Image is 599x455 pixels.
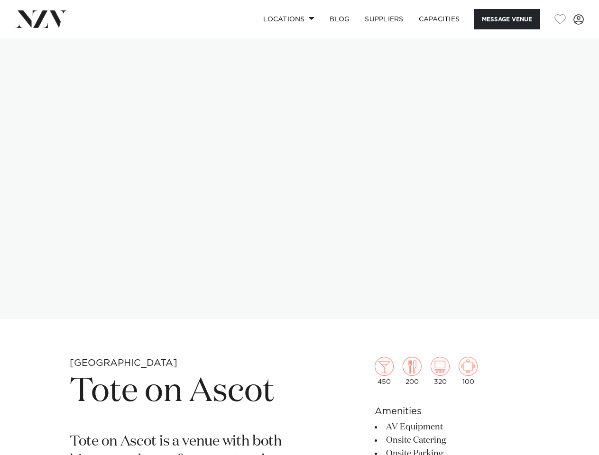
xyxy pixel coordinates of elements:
[375,434,529,447] li: Onsite Catering
[70,358,177,368] small: [GEOGRAPHIC_DATA]
[256,9,322,29] a: Locations
[459,357,478,376] img: meeting.png
[375,357,394,376] img: cocktail.png
[474,9,540,29] button: Message Venue
[431,357,450,376] img: theatre.png
[357,9,411,29] a: SUPPLIERS
[375,357,394,385] div: 450
[403,357,422,385] div: 200
[322,9,357,29] a: BLOG
[70,370,307,414] h1: Tote on Ascot
[403,357,422,376] img: dining.png
[375,420,529,434] li: AV Equipment
[375,404,529,419] h6: Amenities
[15,10,67,27] img: nzv-logo.png
[411,9,468,29] a: Capacities
[459,357,478,385] div: 100
[431,357,450,385] div: 320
